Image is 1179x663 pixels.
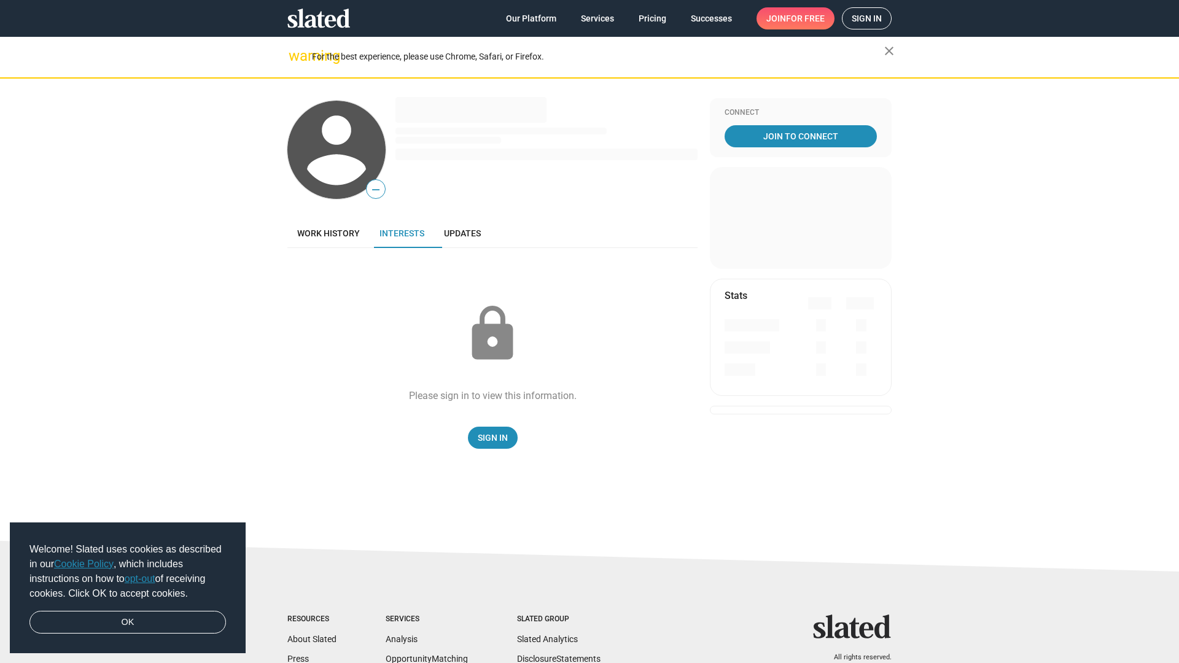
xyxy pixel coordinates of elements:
div: Services [386,615,468,624]
span: Services [581,7,614,29]
span: Our Platform [506,7,556,29]
mat-icon: lock [462,303,523,365]
a: Our Platform [496,7,566,29]
a: opt-out [125,573,155,584]
div: Slated Group [517,615,601,624]
a: Joinfor free [757,7,835,29]
div: Connect [725,108,877,118]
a: Pricing [629,7,676,29]
div: Please sign in to view this information. [409,389,577,402]
a: Updates [434,219,491,248]
div: For the best experience, please use Chrome, Safari, or Firefox. [312,48,884,65]
span: Welcome! Slated uses cookies as described in our , which includes instructions on how to of recei... [29,542,226,601]
div: cookieconsent [10,522,246,654]
a: Interests [370,219,434,248]
mat-icon: close [882,44,897,58]
span: Pricing [639,7,666,29]
a: Analysis [386,634,418,644]
span: Sign In [478,427,508,449]
span: Sign in [852,8,882,29]
div: Resources [287,615,337,624]
mat-icon: warning [289,48,303,63]
span: Join To Connect [727,125,874,147]
span: Work history [297,228,360,238]
a: Join To Connect [725,125,877,147]
a: Sign In [468,427,518,449]
a: About Slated [287,634,337,644]
a: Successes [681,7,742,29]
span: for free [786,7,825,29]
mat-card-title: Stats [725,289,747,302]
a: Cookie Policy [54,559,114,569]
span: Join [766,7,825,29]
a: Work history [287,219,370,248]
a: dismiss cookie message [29,611,226,634]
span: Successes [691,7,732,29]
span: Interests [379,228,424,238]
span: — [367,182,385,198]
a: Slated Analytics [517,634,578,644]
a: Services [571,7,624,29]
a: Sign in [842,7,892,29]
span: Updates [444,228,481,238]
